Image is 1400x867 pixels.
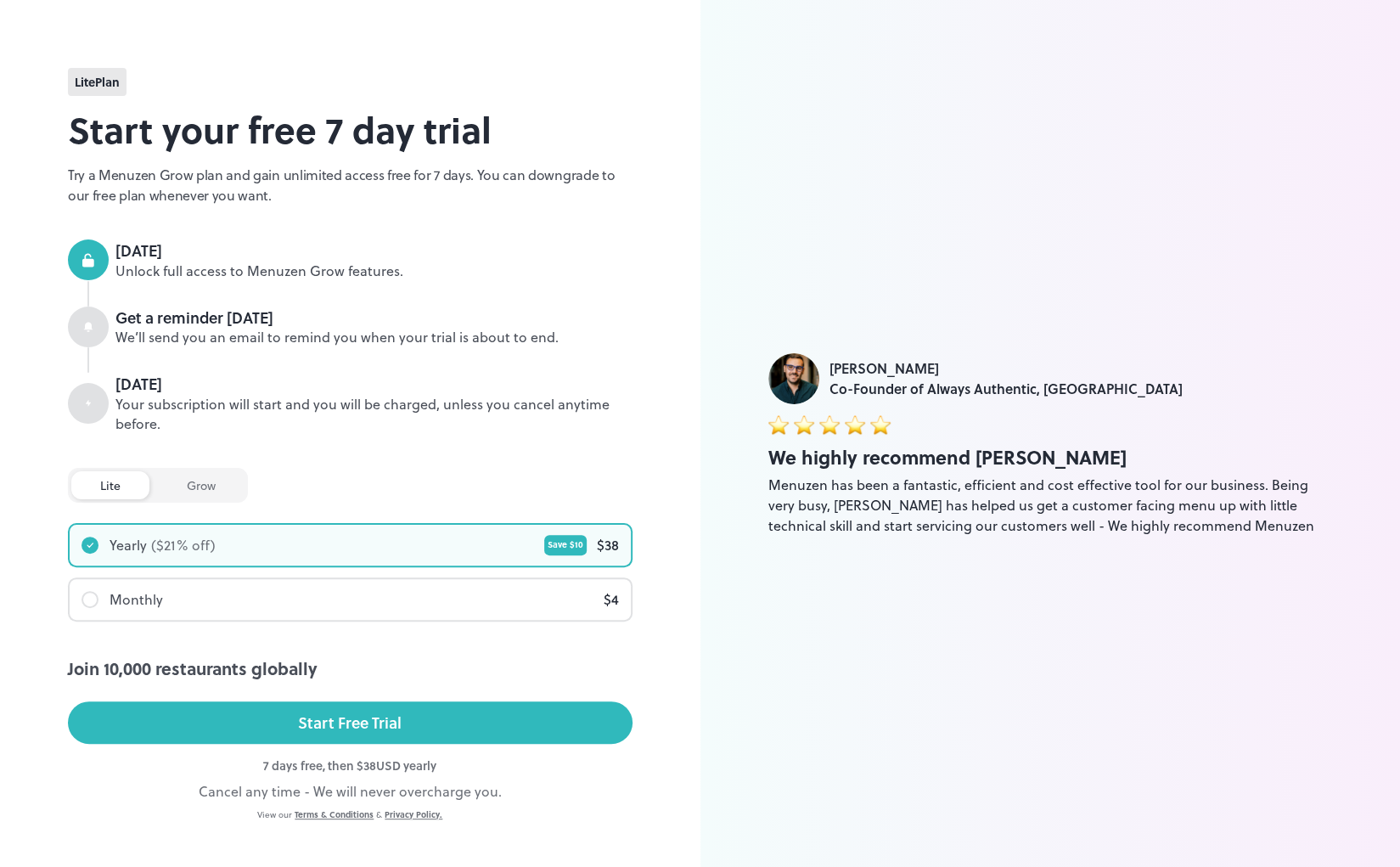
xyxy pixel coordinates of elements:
div: We’ll send you an email to remind you when your trial is about to end. [115,328,633,347]
div: Yearly [110,535,147,555]
div: Monthly [110,589,163,610]
div: [DATE] [115,373,633,395]
h2: Start your free 7 day trial [68,103,633,156]
div: View our & [68,808,633,821]
a: Terms & Conditions [295,808,374,820]
div: grow [158,471,245,499]
img: star [845,414,865,435]
div: Get a reminder [DATE] [115,307,633,329]
div: Join 10,000 restaurants globally [68,656,633,681]
div: Start Free Trial [298,710,402,735]
div: Cancel any time - We will never overcharge you. [68,781,633,802]
div: 7 days free, then $ 38 USD yearly [68,757,633,774]
div: Save $ 10 [544,535,587,555]
span: lite Plan [75,73,120,91]
div: [DATE] [115,239,633,262]
div: $ 38 [597,535,619,555]
div: Unlock full access to Menuzen Grow features. [115,262,633,281]
div: Co-Founder of Always Authentic, [GEOGRAPHIC_DATA] [829,379,1183,399]
img: star [870,414,891,435]
img: star [768,414,789,435]
div: Menuzen has been a fantastic, efficient and cost effective tool for our business. Being very busy... [768,475,1333,536]
div: We highly recommend [PERSON_NAME] [768,443,1333,471]
div: [PERSON_NAME] [829,358,1183,379]
img: star [819,414,840,435]
div: lite [71,471,149,499]
img: Jade Hajj [768,353,819,404]
button: Start Free Trial [68,701,633,744]
div: ($ 21 % off) [151,535,216,555]
a: Privacy Policy. [385,808,442,820]
div: $ 4 [604,589,619,610]
p: Try a Menuzen Grow plan and gain unlimited access free for 7 days. You can downgrade to our free ... [68,165,633,205]
div: Your subscription will start and you will be charged, unless you cancel anytime before. [115,395,633,434]
img: star [794,414,814,435]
